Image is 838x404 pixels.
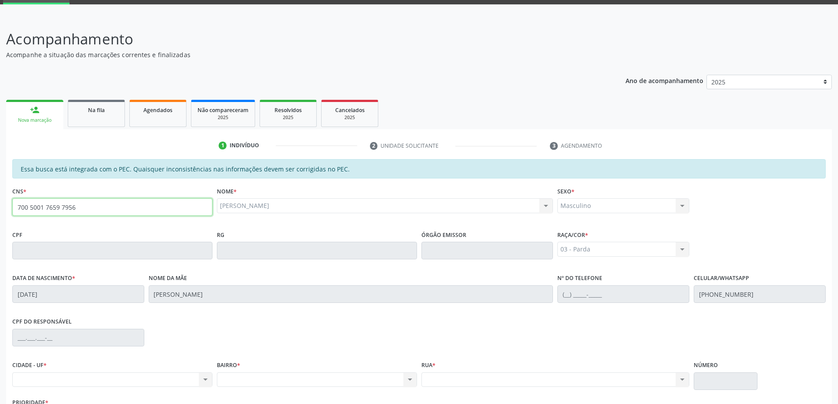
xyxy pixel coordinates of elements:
label: RG [217,228,224,242]
label: Nome [217,185,237,198]
p: Acompanhamento [6,28,584,50]
label: Nome da mãe [149,272,187,285]
div: Nova marcação [12,117,57,124]
input: (__) _____-_____ [557,285,689,303]
label: CNS [12,185,26,198]
span: Na fila [88,106,105,114]
label: Raça/cor [557,228,588,242]
div: 1 [219,142,227,149]
label: CPF do responsável [12,315,72,329]
span: Resolvidos [274,106,302,114]
div: person_add [30,105,40,115]
div: 2025 [328,114,372,121]
input: ___.___.___-__ [12,329,144,346]
input: (__) _____-_____ [694,285,826,303]
label: CPF [12,228,22,242]
div: Essa busca está integrada com o PEC. Quaisquer inconsistências nas informações devem ser corrigid... [12,159,826,178]
label: Data de nascimento [12,272,75,285]
div: 2025 [198,114,249,121]
div: 2025 [266,114,310,121]
label: Rua [421,359,435,372]
label: Nº do Telefone [557,272,602,285]
span: Agendados [143,106,172,114]
label: BAIRRO [217,359,240,372]
div: Indivíduo [230,142,259,149]
p: Acompanhe a situação das marcações correntes e finalizadas [6,50,584,59]
input: __/__/____ [12,285,144,303]
p: Ano de acompanhamento [626,75,703,86]
label: Órgão emissor [421,228,466,242]
span: Cancelados [335,106,365,114]
span: Não compareceram [198,106,249,114]
label: Sexo [557,185,575,198]
label: Número [694,359,718,372]
label: CIDADE - UF [12,359,47,372]
label: Celular/WhatsApp [694,272,749,285]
